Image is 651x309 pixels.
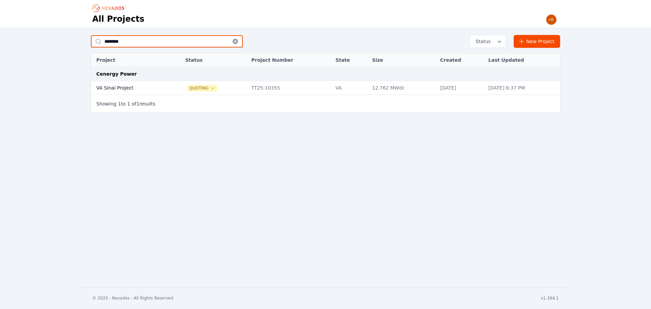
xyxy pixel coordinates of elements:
[369,81,437,95] td: 12.762 MWdc
[91,53,170,67] th: Project
[514,35,560,48] a: New Project
[91,81,170,95] td: VA Sinai Project
[546,14,557,25] img: Henar Luque
[96,100,155,107] p: Showing to of results
[369,53,437,67] th: Size
[136,101,139,107] span: 1
[118,101,121,107] span: 1
[332,81,369,95] td: VA
[437,81,485,95] td: [DATE]
[485,53,560,67] th: Last Updated
[91,67,560,81] td: Cenergy Power
[92,3,128,14] nav: Breadcrumb
[470,35,506,47] button: Status
[541,295,559,301] div: v1.264.1
[248,53,332,67] th: Project Number
[437,53,485,67] th: Created
[182,53,248,67] th: Status
[485,81,560,95] td: [DATE] 6:37 PM
[248,81,332,95] td: TT25-10355
[92,14,144,24] h1: All Projects
[473,38,491,45] span: Status
[188,85,217,91] button: Quoting
[91,81,560,95] tr: VA Sinai ProjectQuotingTT25-10355VA12.762 MWdc[DATE][DATE] 6:37 PM
[92,295,173,301] div: © 2025 - Nevados - All Rights Reserved
[332,53,369,67] th: State
[127,101,130,107] span: 1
